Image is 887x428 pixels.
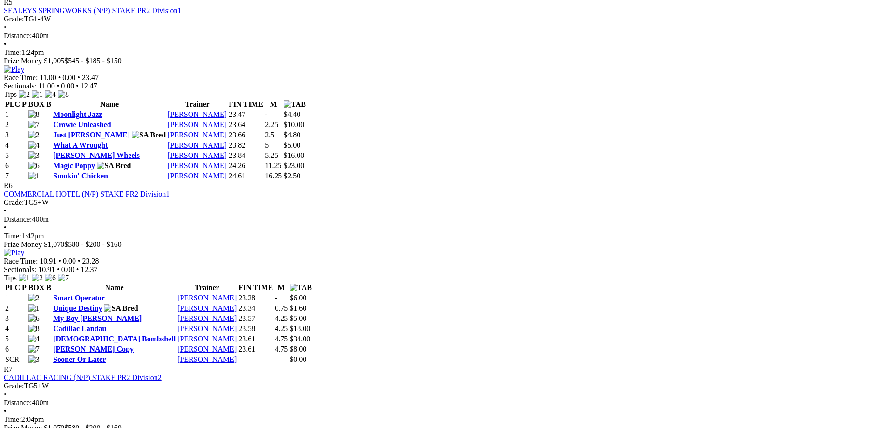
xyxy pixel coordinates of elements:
[265,141,269,149] text: 5
[5,324,27,333] td: 4
[275,304,288,312] text: 0.75
[4,7,181,14] a: SEALEYS SPRINGWORKS (N/P) STAKE PR2 Division1
[5,171,27,181] td: 7
[4,265,36,273] span: Sectionals:
[4,40,7,48] span: •
[5,100,20,108] span: PLC
[168,141,227,149] a: [PERSON_NAME]
[265,151,278,159] text: 5.25
[265,162,281,170] text: 11.25
[168,110,227,118] a: [PERSON_NAME]
[4,74,38,82] span: Race Time:
[177,304,237,312] a: [PERSON_NAME]
[46,100,51,108] span: B
[38,82,54,90] span: 11.00
[177,325,237,333] a: [PERSON_NAME]
[58,257,61,265] span: •
[4,207,7,215] span: •
[5,141,27,150] td: 4
[4,65,24,74] img: Play
[290,335,310,343] span: $34.00
[238,314,273,323] td: 23.57
[177,314,237,322] a: [PERSON_NAME]
[53,121,111,129] a: Crowie Unleashed
[4,399,883,407] div: 400m
[22,284,27,292] span: P
[275,345,288,353] text: 4.75
[77,74,80,82] span: •
[53,110,102,118] a: Moonlight Jazz
[53,314,142,322] a: My Boy [PERSON_NAME]
[5,293,27,303] td: 1
[28,335,40,343] img: 4
[284,110,300,118] span: $4.40
[46,284,51,292] span: B
[5,334,27,344] td: 5
[5,284,20,292] span: PLC
[290,294,306,302] span: $6.00
[4,57,883,65] div: Prize Money $1,005
[5,345,27,354] td: 6
[177,283,237,292] th: Trainer
[5,304,27,313] td: 2
[4,32,883,40] div: 400m
[264,100,282,109] th: M
[64,57,122,65] span: $545 - $185 - $150
[4,249,24,257] img: Play
[4,182,13,190] span: R6
[38,265,55,273] span: 10.91
[5,120,27,129] td: 2
[4,257,38,265] span: Race Time:
[53,172,108,180] a: Smokin' Chicken
[45,90,56,99] img: 4
[284,151,304,159] span: $16.00
[78,257,81,265] span: •
[28,172,40,180] img: 1
[284,121,304,129] span: $10.00
[265,110,267,118] text: -
[5,161,27,170] td: 6
[4,15,883,23] div: TG1-4W
[228,161,264,170] td: 24.26
[28,355,40,364] img: 3
[5,314,27,323] td: 3
[168,162,227,170] a: [PERSON_NAME]
[4,48,21,56] span: Time:
[19,274,30,282] img: 1
[290,304,306,312] span: $1.60
[53,345,134,353] a: [PERSON_NAME] Copy
[167,100,227,109] th: Trainer
[284,100,306,109] img: TAB
[45,274,56,282] img: 6
[275,294,277,302] text: -
[238,334,273,344] td: 23.61
[53,151,140,159] a: [PERSON_NAME] Wheels
[228,141,264,150] td: 23.82
[238,283,273,292] th: FIN TIME
[4,274,17,282] span: Tips
[4,399,32,407] span: Distance:
[238,304,273,313] td: 23.34
[238,293,273,303] td: 23.28
[58,74,61,82] span: •
[238,345,273,354] td: 23.61
[28,345,40,353] img: 7
[4,382,883,390] div: TG5+W
[81,82,97,90] span: 12.47
[28,100,45,108] span: BOX
[62,74,75,82] span: 0.00
[290,345,306,353] span: $8.00
[238,324,273,333] td: 23.58
[4,90,17,98] span: Tips
[4,415,21,423] span: Time:
[53,283,176,292] th: Name
[53,304,102,312] a: Unique Destiny
[284,131,300,139] span: $4.80
[28,294,40,302] img: 2
[76,265,79,273] span: •
[168,131,227,139] a: [PERSON_NAME]
[228,120,264,129] td: 23.64
[4,382,24,390] span: Grade:
[275,325,288,333] text: 4.25
[4,198,24,206] span: Grade:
